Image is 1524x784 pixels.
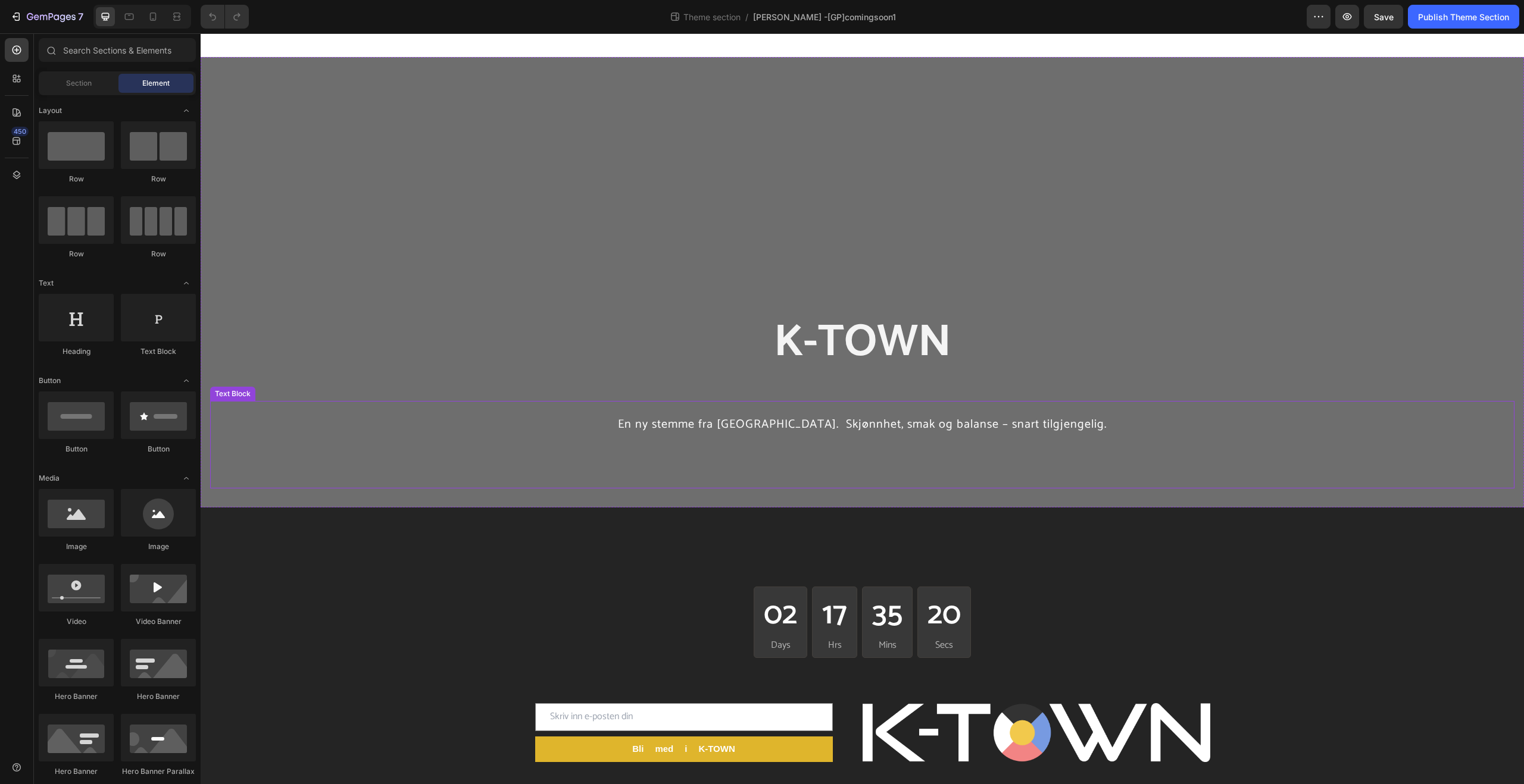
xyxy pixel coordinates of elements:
span: Layout [39,105,62,116]
span: Toggle open [177,371,196,390]
div: Hero Banner [121,691,196,702]
div: Text Block [12,355,52,366]
p: Mins [672,605,702,619]
span: Toggle open [177,469,196,488]
div: Bli med i K-TOWN [432,708,535,724]
div: Hero Banner [39,766,114,777]
span: Toggle open [177,101,196,120]
span: Element [142,78,170,89]
span: [PERSON_NAME] -[GP]comingsoon1 [753,11,896,23]
strong: K-TOWN [573,272,751,346]
p: Secs [727,605,760,619]
div: Button [39,444,114,454]
button: Save [1364,5,1403,29]
div: Text Block [121,346,196,357]
p: 7 [78,10,83,24]
div: Row [121,174,196,184]
input: Skriv inn e-posten din [335,670,632,698]
button: Publish Theme Section [1408,5,1519,29]
div: Image [39,541,114,552]
div: Heading [39,346,114,357]
div: Hero Banner Parallax [121,766,196,777]
button: 7 [5,5,89,29]
div: Button [121,444,196,454]
span: Section [66,78,92,89]
div: 450 [11,127,29,136]
div: Image [121,541,196,552]
div: Undo/Redo [201,5,249,29]
span: En ny stemme fra [GEOGRAPHIC_DATA]. Skjønnhet, smak og balanse – snart tilgjengelig. [417,381,906,401]
div: 20 [727,559,760,605]
div: 02 [563,559,597,605]
div: Video Banner [121,616,196,627]
span: Save [1374,12,1394,22]
span: Media [39,473,60,484]
span: Text [39,278,54,288]
div: Hero Banner [39,691,114,702]
iframe: Design area [201,33,1524,784]
img: gempages_544632322268333185-ccd4ad22-fd36-4d04-867f-752a033539be.png [662,670,1010,729]
span: / [745,11,748,23]
p: Days [563,605,597,619]
div: 35 [672,559,702,605]
span: Button [39,375,61,386]
div: Publish Theme Section [1418,11,1509,23]
div: Row [39,174,114,184]
div: Row [39,249,114,259]
span: Theme section [681,11,743,23]
div: 17 [622,559,647,605]
p: Hrs [622,605,647,619]
input: Search Sections & Elements [39,38,196,62]
span: Toggle open [177,274,196,293]
button: Bli med i K-TOWN [335,703,632,729]
div: Video [39,616,114,627]
div: Row [121,249,196,259]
